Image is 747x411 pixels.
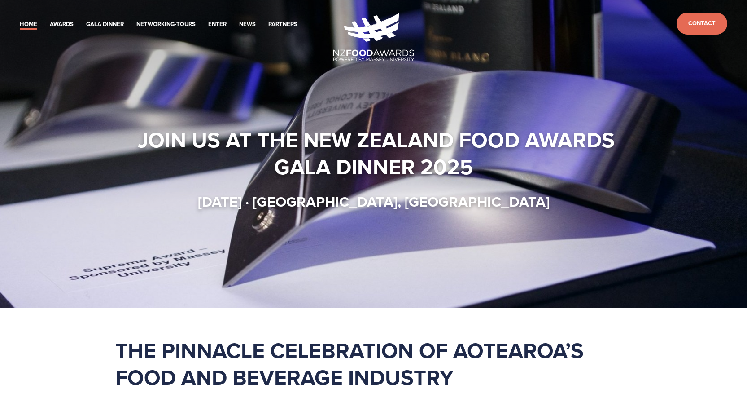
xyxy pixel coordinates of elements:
a: Home [20,19,37,30]
strong: [DATE] · [GEOGRAPHIC_DATA], [GEOGRAPHIC_DATA] [198,191,550,212]
a: Gala Dinner [86,19,124,30]
a: Networking-Tours [136,19,196,30]
a: Partners [268,19,297,30]
strong: Join us at the New Zealand Food Awards Gala Dinner 2025 [138,124,620,182]
a: Contact [677,13,727,35]
a: Awards [50,19,74,30]
a: Enter [208,19,227,30]
h1: The pinnacle celebration of Aotearoa’s food and beverage industry [115,337,632,391]
a: News [239,19,256,30]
